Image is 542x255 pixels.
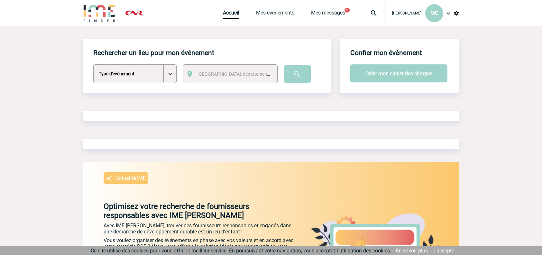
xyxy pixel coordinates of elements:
[223,10,239,19] a: Accueil
[396,248,428,254] a: En savoir plus
[83,202,297,220] p: Optimisez votre recherche de fournisseurs responsables avec IME [PERSON_NAME]
[433,248,454,254] a: J'accepte
[83,4,116,22] img: IME-Finder
[104,222,297,235] p: Avec IME [PERSON_NAME], trouver des fournisseurs responsables et engagés dans une démarche de dév...
[116,175,146,181] p: Actualité IME
[392,11,421,15] span: [PERSON_NAME]
[198,71,287,77] span: [GEOGRAPHIC_DATA], département, région...
[350,49,422,57] h4: Confier mon événement
[284,65,311,83] input: Submit
[344,8,350,13] button: 1
[430,10,438,16] span: MC
[91,248,391,254] span: Ce site utilise des cookies pour vous offrir le meilleur service. En poursuivant votre navigation...
[93,49,214,57] h4: Rechercher un lieu pour mon événement
[256,10,294,19] a: Mes événements
[311,10,345,19] a: Mes messages
[350,64,447,82] button: Créer mon cahier des charges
